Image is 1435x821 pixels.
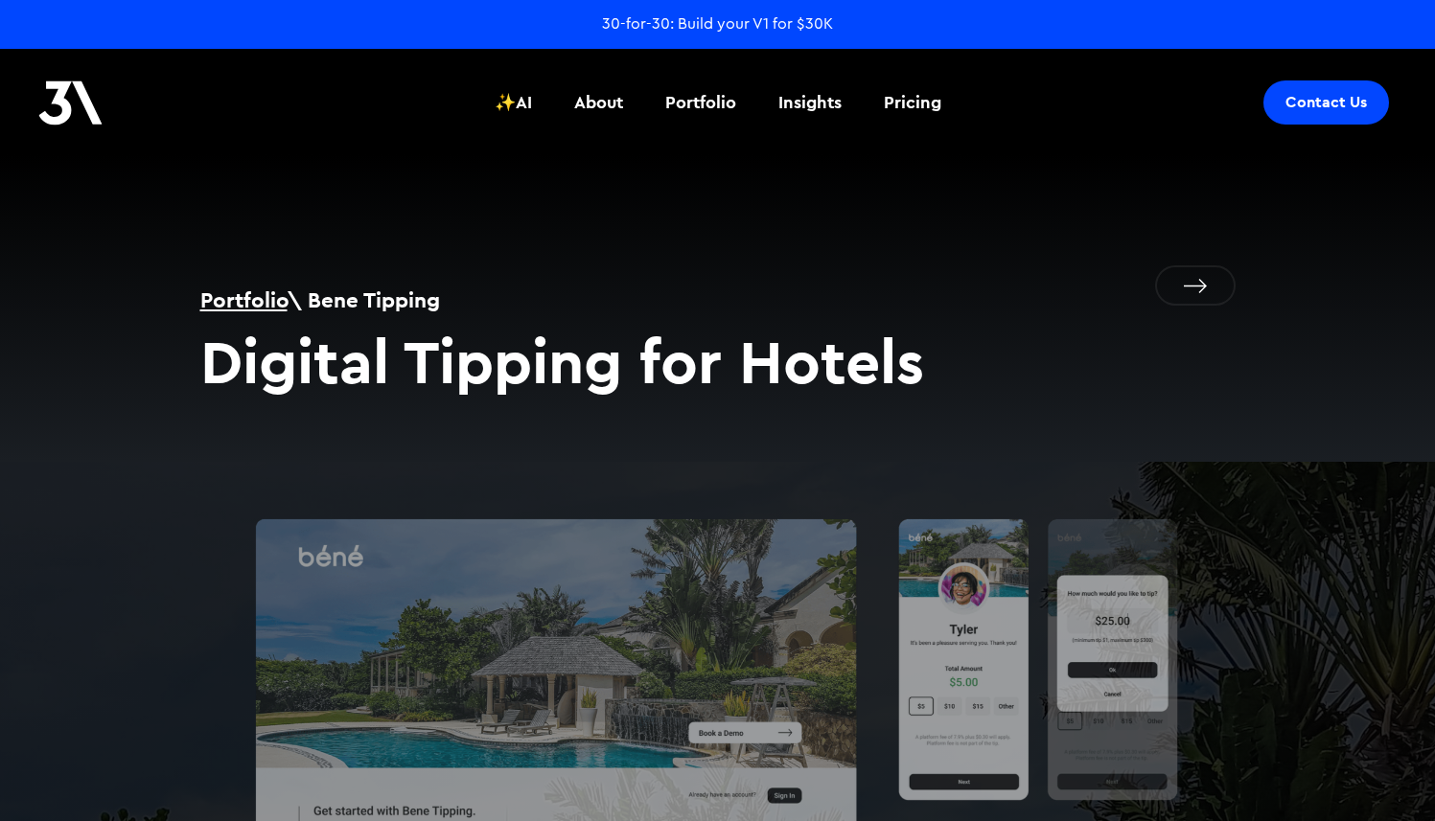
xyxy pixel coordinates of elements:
a: 30-for-30: Build your V1 for $30K [602,13,833,34]
a: About [563,67,635,138]
div: ✨AI [495,90,532,115]
a: Insights [767,67,853,138]
a: Contact Us [1263,80,1389,125]
div: Portfolio [665,90,736,115]
h2: Digital Tipping for Hotels [200,325,1236,399]
div: Insights [778,90,842,115]
a: Portfolio [200,286,288,313]
div: Contact Us [1285,93,1367,112]
div: Pricing [884,90,941,115]
a: Portfolio [654,67,748,138]
h1: \ Bene Tipping [200,285,1236,315]
a: Pricing [872,67,953,138]
div: About [574,90,623,115]
a: ✨AI [483,67,544,138]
